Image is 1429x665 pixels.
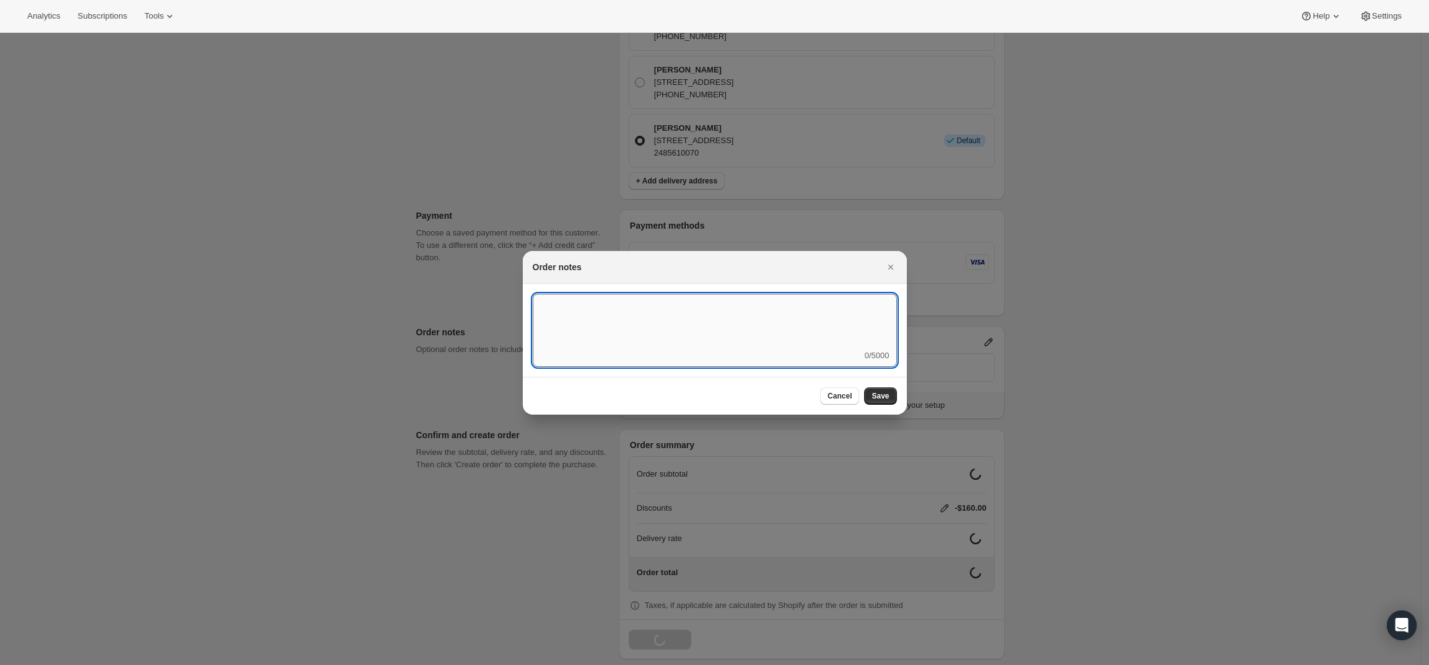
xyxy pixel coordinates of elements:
[828,391,852,401] span: Cancel
[27,11,60,21] span: Analytics
[1313,11,1329,21] span: Help
[882,258,899,276] button: Close
[77,11,127,21] span: Subscriptions
[864,387,896,405] button: Save
[872,391,889,401] span: Save
[1387,610,1417,640] div: Open Intercom Messenger
[137,7,183,25] button: Tools
[533,261,582,273] h2: Order notes
[1372,11,1402,21] span: Settings
[1293,7,1349,25] button: Help
[144,11,164,21] span: Tools
[1352,7,1409,25] button: Settings
[70,7,134,25] button: Subscriptions
[20,7,68,25] button: Analytics
[820,387,859,405] button: Cancel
